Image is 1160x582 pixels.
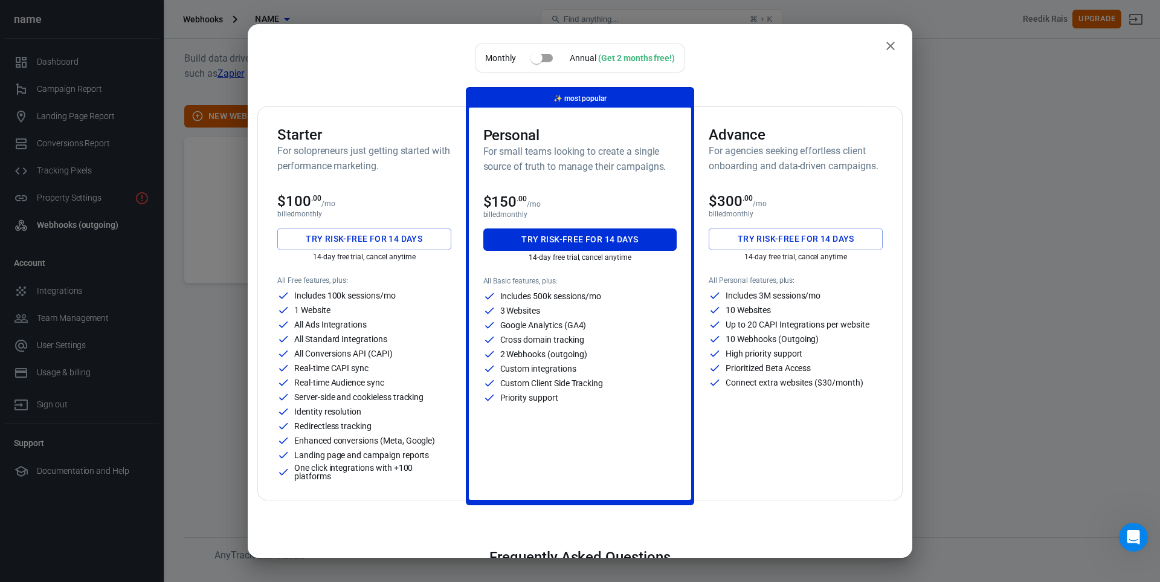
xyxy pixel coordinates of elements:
sup: .00 [517,195,527,203]
h6: For solopreneurs just getting started with performance marketing. [277,143,451,173]
p: Real-time Audience sync [294,378,384,387]
button: close [878,34,903,58]
p: All Free features, plus: [277,276,451,285]
span: $100 [277,193,321,210]
p: 10 Websites [726,306,770,314]
h3: Starter [277,126,451,143]
span: $300 [709,193,753,210]
p: Server-side and cookieless tracking [294,393,424,401]
p: 14-day free trial, cancel anytime [483,253,677,262]
p: High priority support [726,349,802,358]
p: Redirectless tracking [294,422,372,430]
p: Cross domain tracking [500,335,584,344]
p: Up to 20 CAPI Integrations per website [726,320,869,329]
button: Try risk-free for 14 days [277,228,451,250]
h6: For agencies seeking effortless client onboarding and data-driven campaigns. [709,143,883,173]
p: Includes 100k sessions/mo [294,291,396,300]
p: Enhanced conversions (Meta, Google) [294,436,435,445]
div: Annual [570,52,675,65]
h3: Frequently Asked Questions [353,549,807,566]
h6: For small teams looking to create a single source of truth to manage their campaigns. [483,144,677,174]
span: magic [553,94,562,103]
p: Google Analytics (GA4) [500,321,587,329]
p: Includes 500k sessions/mo [500,292,602,300]
sup: .00 [311,194,321,202]
p: billed monthly [277,210,451,218]
button: Try risk-free for 14 days [709,228,883,250]
p: Real-time CAPI sync [294,364,369,372]
p: 3 Websites [500,306,541,315]
sup: .00 [743,194,753,202]
h3: Personal [483,127,677,144]
p: Identity resolution [294,407,361,416]
p: Custom Client Side Tracking [500,379,604,387]
p: Custom integrations [500,364,576,373]
p: most popular [553,92,607,105]
p: 14-day free trial, cancel anytime [709,253,883,261]
p: Prioritized Beta Access [726,364,811,372]
p: 1 Website [294,306,330,314]
p: Priority support [500,393,558,402]
p: Includes 3M sessions/mo [726,291,820,300]
p: All Ads Integrations [294,320,367,329]
p: All Standard Integrations [294,335,387,343]
p: 2 Webhooks (outgoing) [500,350,587,358]
p: 10 Webhooks (Outgoing) [726,335,819,343]
p: billed monthly [709,210,883,218]
p: All Conversions API (CAPI) [294,349,393,358]
p: /mo [321,199,335,208]
iframe: Intercom live chat [1119,523,1148,552]
p: Landing page and campaign reports [294,451,429,459]
button: Try risk-free for 14 days [483,228,677,251]
p: Connect extra websites ($30/month) [726,378,863,387]
p: All Personal features, plus: [709,276,883,285]
p: /mo [527,200,541,209]
p: /mo [753,199,767,208]
span: $150 [483,193,527,210]
p: billed monthly [483,210,677,219]
h3: Advance [709,126,883,143]
p: Monthly [485,52,516,65]
div: (Get 2 months free!) [598,53,675,63]
p: 14-day free trial, cancel anytime [277,253,451,261]
p: One click integrations with +100 platforms [294,464,451,480]
p: All Basic features, plus: [483,277,677,285]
